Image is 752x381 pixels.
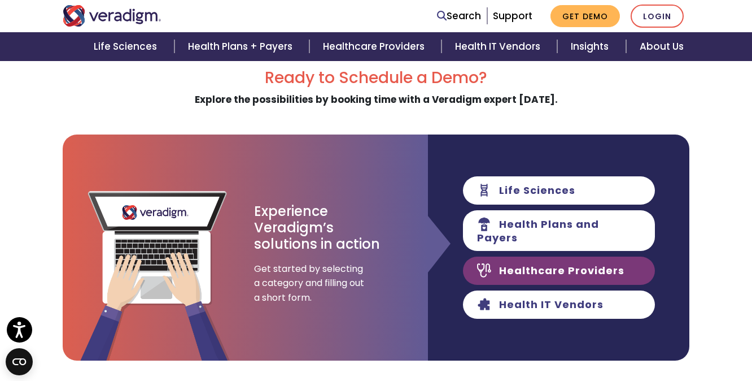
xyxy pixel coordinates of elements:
h3: Experience Veradigm’s solutions in action [254,204,381,252]
button: Open CMP widget [6,348,33,375]
a: Support [493,9,532,23]
a: Insights [557,32,626,61]
a: Health Plans + Payers [174,32,309,61]
a: Health IT Vendors [441,32,557,61]
a: Login [631,5,684,28]
a: Life Sciences [80,32,174,61]
a: Get Demo [550,5,620,27]
a: Healthcare Providers [309,32,441,61]
h2: Ready to Schedule a Demo? [63,68,689,88]
span: Get started by selecting a category and filling out a short form. [254,262,367,305]
a: Search [437,8,481,24]
strong: Explore the possibilities by booking time with a Veradigm expert [DATE]. [195,93,558,106]
a: About Us [626,32,697,61]
img: Veradigm logo [63,5,161,27]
